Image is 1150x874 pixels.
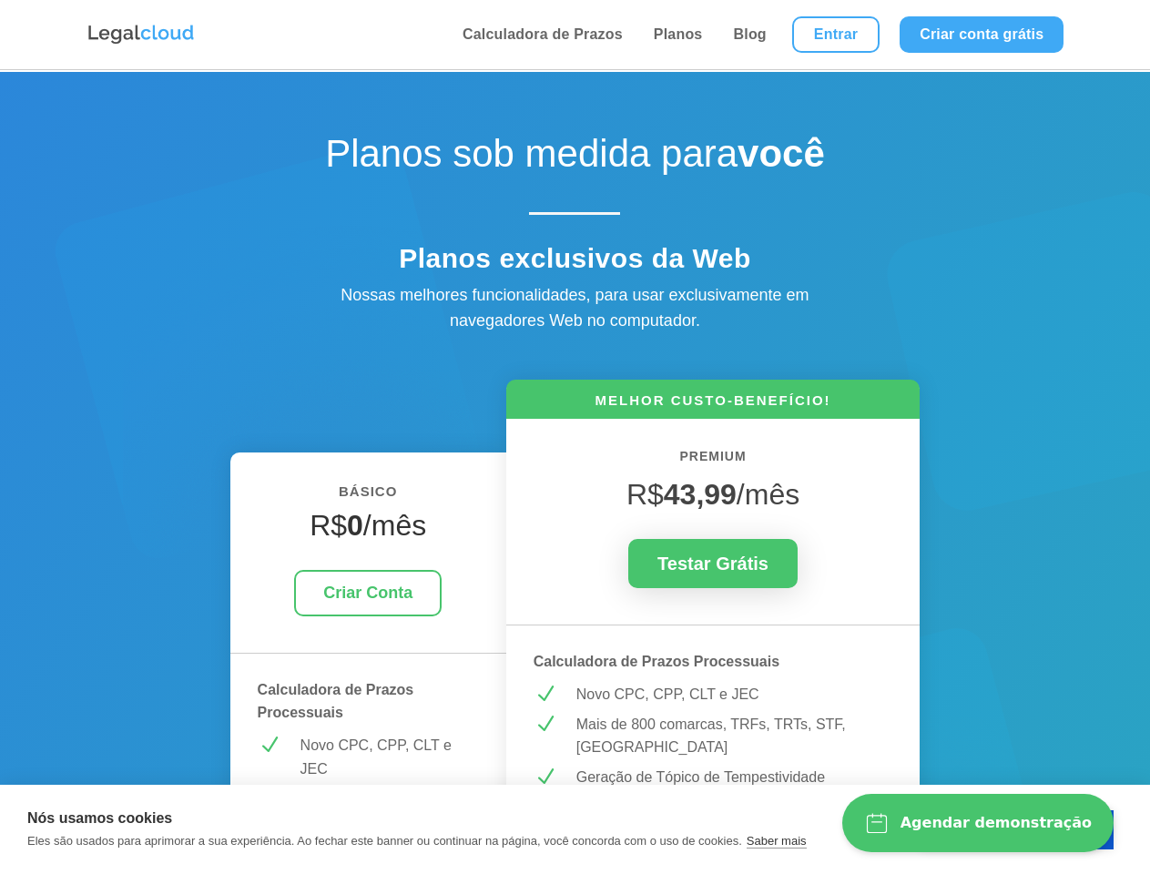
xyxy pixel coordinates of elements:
h6: MELHOR CUSTO-BENEFÍCIO! [506,391,921,419]
h1: Planos sob medida para [256,131,893,186]
img: Logo da Legalcloud [87,23,196,46]
span: N [258,734,280,757]
span: R$ /mês [626,478,799,511]
p: Mais de 800 comarcas, TRFs, TRTs, STF, [GEOGRAPHIC_DATA] [576,713,893,759]
strong: Nós usamos cookies [27,810,172,826]
strong: você [738,132,825,175]
p: Eles são usados para aprimorar a sua experiência. Ao fechar este banner ou continuar na página, v... [27,834,742,848]
p: Novo CPC, CPP, CLT e JEC [300,734,479,780]
strong: 43,99 [664,478,737,511]
a: Saber mais [747,834,807,849]
span: N [534,683,556,706]
h6: PREMIUM [534,446,893,477]
h6: BÁSICO [258,480,479,513]
h4: R$ /mês [258,508,479,552]
strong: 0 [347,509,363,542]
span: N [534,713,556,736]
a: Criar conta grátis [900,16,1063,53]
span: N [534,766,556,788]
p: Geração de Tópico de Tempestividade [576,766,893,789]
a: Criar Conta [294,570,442,616]
h4: Planos exclusivos da Web [256,242,893,284]
strong: Calculadora de Prazos Processuais [258,682,414,721]
a: Entrar [792,16,880,53]
div: Nossas melhores funcionalidades, para usar exclusivamente em navegadores Web no computador. [301,282,848,335]
p: Novo CPC, CPP, CLT e JEC [576,683,893,706]
a: Testar Grátis [628,539,798,588]
strong: Calculadora de Prazos Processuais [534,654,779,669]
